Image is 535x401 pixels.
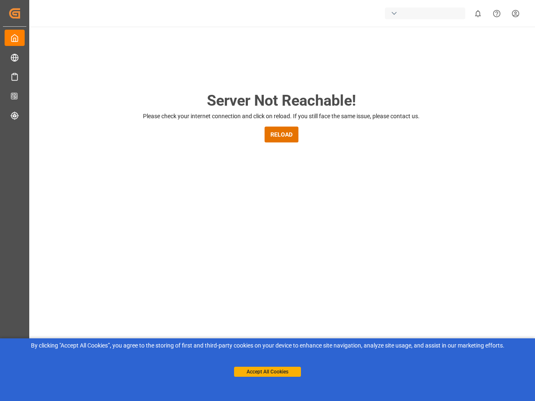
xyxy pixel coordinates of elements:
button: Accept All Cookies [234,367,301,377]
h2: Server Not Reachable! [207,89,356,112]
p: Please check your internet connection and click on reload. If you still face the same issue, plea... [143,112,420,121]
button: Help Center [487,4,506,23]
button: RELOAD [265,127,298,142]
button: show 0 new notifications [469,4,487,23]
div: By clicking "Accept All Cookies”, you agree to the storing of first and third-party cookies on yo... [6,341,529,350]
